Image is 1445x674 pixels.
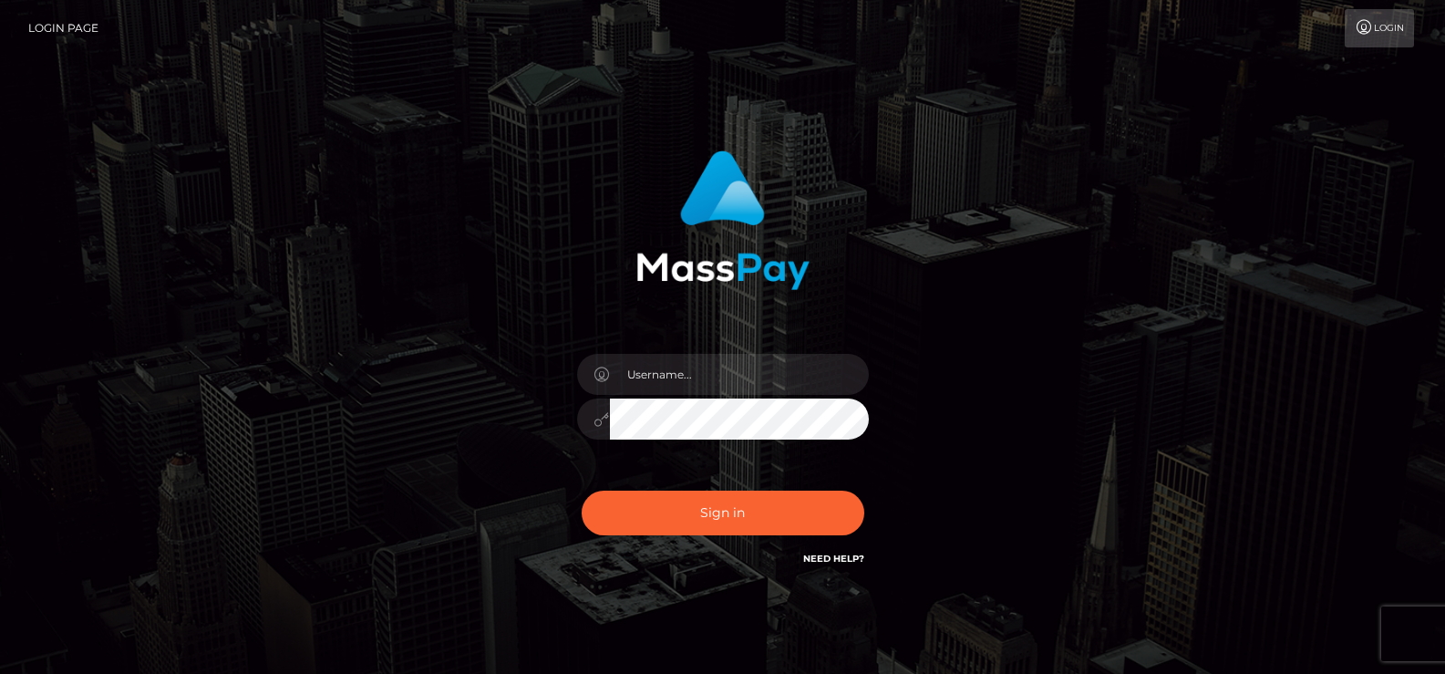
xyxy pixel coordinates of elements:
a: Need Help? [803,553,864,565]
input: Username... [610,354,869,395]
img: MassPay Login [636,150,810,290]
a: Login Page [28,9,98,47]
a: Login [1345,9,1414,47]
button: Sign in [582,491,864,535]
